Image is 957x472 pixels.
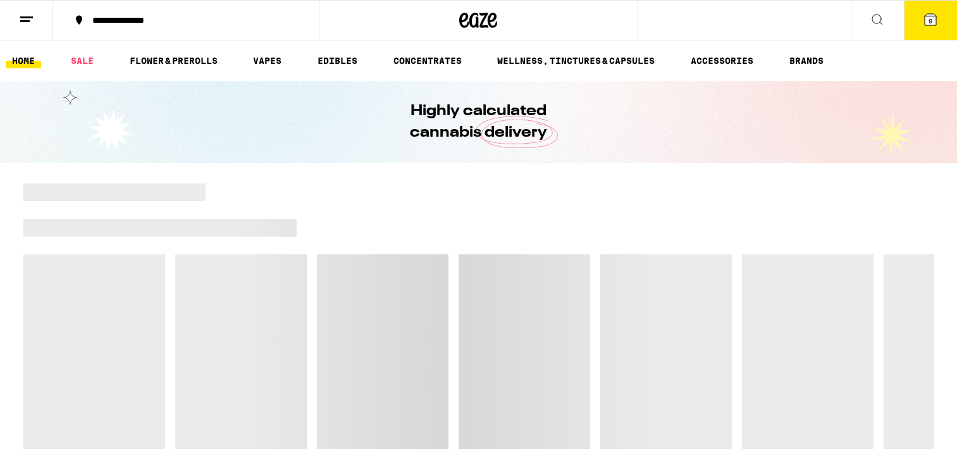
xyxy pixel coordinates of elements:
a: WELLNESS, TINCTURES & CAPSULES [491,53,661,68]
h1: Highly calculated cannabis delivery [374,101,583,144]
a: CONCENTRATES [387,53,468,68]
a: VAPES [247,53,288,68]
a: FLOWER & PREROLLS [123,53,224,68]
button: 9 [904,1,957,40]
a: BRANDS [783,53,830,68]
a: HOME [6,53,41,68]
span: 9 [929,17,932,25]
a: SALE [65,53,100,68]
a: ACCESSORIES [684,53,760,68]
a: EDIBLES [311,53,364,68]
